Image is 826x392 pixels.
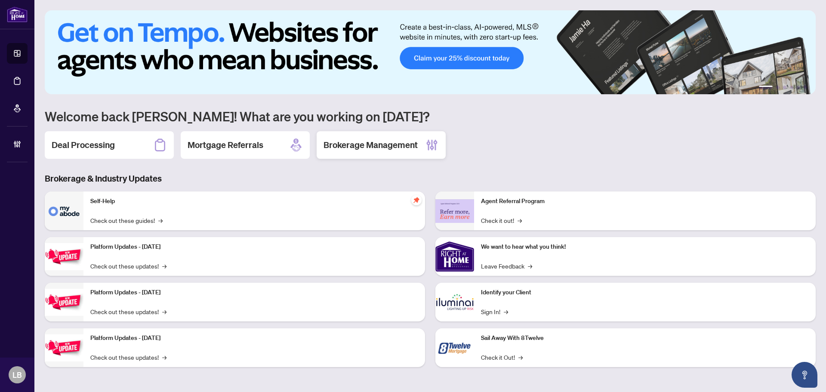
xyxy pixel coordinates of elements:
[45,334,83,361] img: Platform Updates - June 23, 2025
[518,216,522,225] span: →
[481,216,522,225] a: Check it out!→
[481,242,809,252] p: We want to hear what you think!
[435,283,474,321] img: Identify your Client
[162,352,166,362] span: →
[12,369,22,381] span: LB
[45,173,816,185] h3: Brokerage & Industry Updates
[7,6,28,22] img: logo
[90,352,166,362] a: Check out these updates!→
[504,307,508,316] span: →
[45,108,816,124] h1: Welcome back [PERSON_NAME]! What are you working on [DATE]?
[481,197,809,206] p: Agent Referral Program
[90,333,418,343] p: Platform Updates - [DATE]
[481,333,809,343] p: Sail Away With 8Twelve
[759,86,773,89] button: 1
[188,139,263,151] h2: Mortgage Referrals
[90,307,166,316] a: Check out these updates!→
[45,10,816,94] img: Slide 0
[435,237,474,276] img: We want to hear what you think!
[481,352,523,362] a: Check it Out!→
[481,307,508,316] a: Sign In!→
[45,191,83,230] img: Self-Help
[162,307,166,316] span: →
[528,261,532,271] span: →
[783,86,786,89] button: 3
[158,216,163,225] span: →
[518,352,523,362] span: →
[52,139,115,151] h2: Deal Processing
[90,216,163,225] a: Check out these guides!→
[45,289,83,316] img: Platform Updates - July 8, 2025
[90,197,418,206] p: Self-Help
[162,261,166,271] span: →
[776,86,780,89] button: 2
[790,86,793,89] button: 4
[797,86,800,89] button: 5
[90,242,418,252] p: Platform Updates - [DATE]
[481,261,532,271] a: Leave Feedback→
[481,288,809,297] p: Identify your Client
[45,243,83,270] img: Platform Updates - July 21, 2025
[792,362,817,388] button: Open asap
[435,328,474,367] img: Sail Away With 8Twelve
[804,86,807,89] button: 6
[435,199,474,223] img: Agent Referral Program
[411,195,422,205] span: pushpin
[324,139,418,151] h2: Brokerage Management
[90,288,418,297] p: Platform Updates - [DATE]
[90,261,166,271] a: Check out these updates!→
